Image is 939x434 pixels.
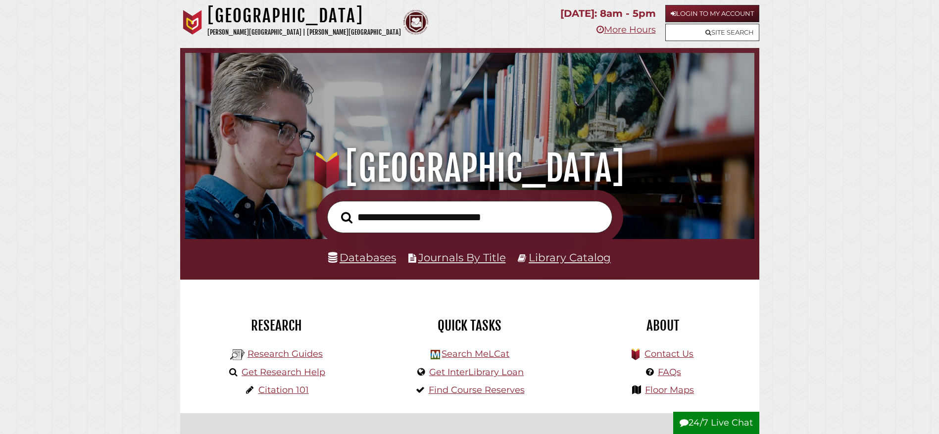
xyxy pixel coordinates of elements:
i: Search [341,211,352,224]
a: FAQs [658,367,681,378]
h2: Research [188,317,366,334]
h1: [GEOGRAPHIC_DATA] [207,5,401,27]
a: Journals By Title [418,251,506,264]
a: Databases [328,251,396,264]
a: Library Catalog [529,251,611,264]
a: Site Search [665,24,759,41]
a: Citation 101 [258,385,309,395]
a: Login to My Account [665,5,759,22]
h2: Quick Tasks [381,317,559,334]
a: Get InterLibrary Loan [429,367,524,378]
p: [DATE]: 8am - 5pm [560,5,656,22]
img: Hekman Library Logo [230,347,245,362]
h2: About [574,317,752,334]
a: More Hours [596,24,656,35]
button: Search [336,209,357,227]
img: Calvin Theological Seminary [403,10,428,35]
a: Find Course Reserves [429,385,525,395]
p: [PERSON_NAME][GEOGRAPHIC_DATA] | [PERSON_NAME][GEOGRAPHIC_DATA] [207,27,401,38]
a: Contact Us [644,348,693,359]
img: Calvin University [180,10,205,35]
a: Research Guides [247,348,323,359]
a: Search MeLCat [442,348,509,359]
h1: [GEOGRAPHIC_DATA] [199,146,740,190]
img: Hekman Library Logo [431,350,440,359]
a: Get Research Help [242,367,325,378]
a: Floor Maps [645,385,694,395]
